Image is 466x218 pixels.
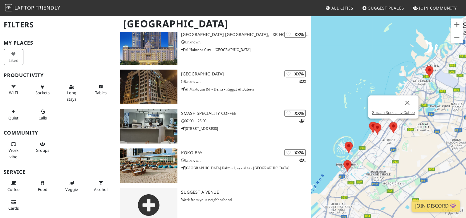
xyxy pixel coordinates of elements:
[95,90,107,95] span: Work-friendly tables
[9,90,18,95] span: Stable Wi-Fi
[368,5,404,11] span: Suggest Places
[120,30,177,65] img: Habtoor Palace Dubai, LXR Hotels & Resorts
[4,82,23,98] button: Wi-Fi
[94,187,107,192] span: Alcohol
[33,107,53,123] button: Calls
[181,79,310,84] p: Unknown
[181,190,310,195] h3: Suggest a Venue
[116,109,310,143] a: Smash Speciality Coffee | XX% 1 Smash Speciality Coffee 07:00 – 23:00 [STREET_ADDRESS]
[4,130,113,136] h3: Community
[116,70,310,104] a: Moscow Hotel | XX% 2 [GEOGRAPHIC_DATA] Unknown Al Maktoum Rd - Deira - Riggat Al Buteen
[5,4,12,11] img: LaptopFriendly
[299,157,306,163] p: 1
[35,4,60,11] span: Friendly
[4,40,113,46] h3: My Places
[8,205,19,211] span: Credit cards
[181,150,310,155] h3: KOKO BAY
[67,90,76,102] span: Long stays
[33,178,53,194] button: Food
[7,187,19,192] span: Coffee
[451,18,463,31] button: Zoom in
[284,110,306,117] div: | XX%
[419,5,457,11] span: Join Community
[299,118,306,124] p: 1
[91,178,111,194] button: Alcohol
[331,5,353,11] span: All Cities
[410,2,459,14] a: Join Community
[120,109,177,143] img: Smash Speciality Coffee
[9,147,18,159] span: People working
[181,39,310,45] p: Unknown
[5,3,60,14] a: LaptopFriendly LaptopFriendly
[118,15,309,32] h1: [GEOGRAPHIC_DATA]
[4,169,113,175] h3: Service
[116,30,310,65] a: Habtoor Palace Dubai, LXR Hotels & Resorts | XX% [GEOGRAPHIC_DATA] [GEOGRAPHIC_DATA], LXR Hotels ...
[62,82,82,104] button: Long stays
[181,86,310,92] p: Al Maktoum Rd - Deira - Riggat Al Buteen
[284,70,306,77] div: | XX%
[181,157,310,163] p: Unknown
[181,126,310,131] p: [STREET_ADDRESS]
[91,82,111,98] button: Tables
[4,72,113,78] h3: Productivity
[62,178,82,194] button: Veggie
[4,15,113,34] h2: Filters
[181,165,310,171] p: [GEOGRAPHIC_DATA] Palm - نخلة جميرا - [GEOGRAPHIC_DATA]
[4,107,23,123] button: Quiet
[116,148,310,183] a: KOKO BAY | XX% 1 KOKO BAY Unknown [GEOGRAPHIC_DATA] Palm - نخلة جميرا - [GEOGRAPHIC_DATA]
[38,115,47,121] span: Video/audio calls
[181,197,310,203] p: Work from your neighborhood
[360,2,407,14] a: Suggest Places
[14,4,34,11] span: Laptop
[299,79,306,84] p: 2
[323,2,356,14] a: All Cities
[35,90,50,95] span: Power sockets
[120,148,177,183] img: KOKO BAY
[4,139,23,162] button: Work vibe
[181,47,310,53] p: Al Habtoor City - [GEOGRAPHIC_DATA]
[4,178,23,194] button: Coffee
[33,82,53,98] button: Sockets
[33,139,53,155] button: Groups
[181,71,310,77] h3: [GEOGRAPHIC_DATA]
[4,197,23,213] button: Cards
[65,187,78,192] span: Veggie
[181,118,310,124] p: 07:00 – 23:00
[36,147,49,153] span: Group tables
[120,70,177,104] img: Moscow Hotel
[284,149,306,156] div: | XX%
[451,31,463,43] button: Zoom out
[181,111,310,116] h3: Smash Speciality Coffee
[372,110,415,115] a: Smash Speciality Coffee
[400,95,415,110] button: Close
[8,115,18,121] span: Quiet
[38,187,47,192] span: Food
